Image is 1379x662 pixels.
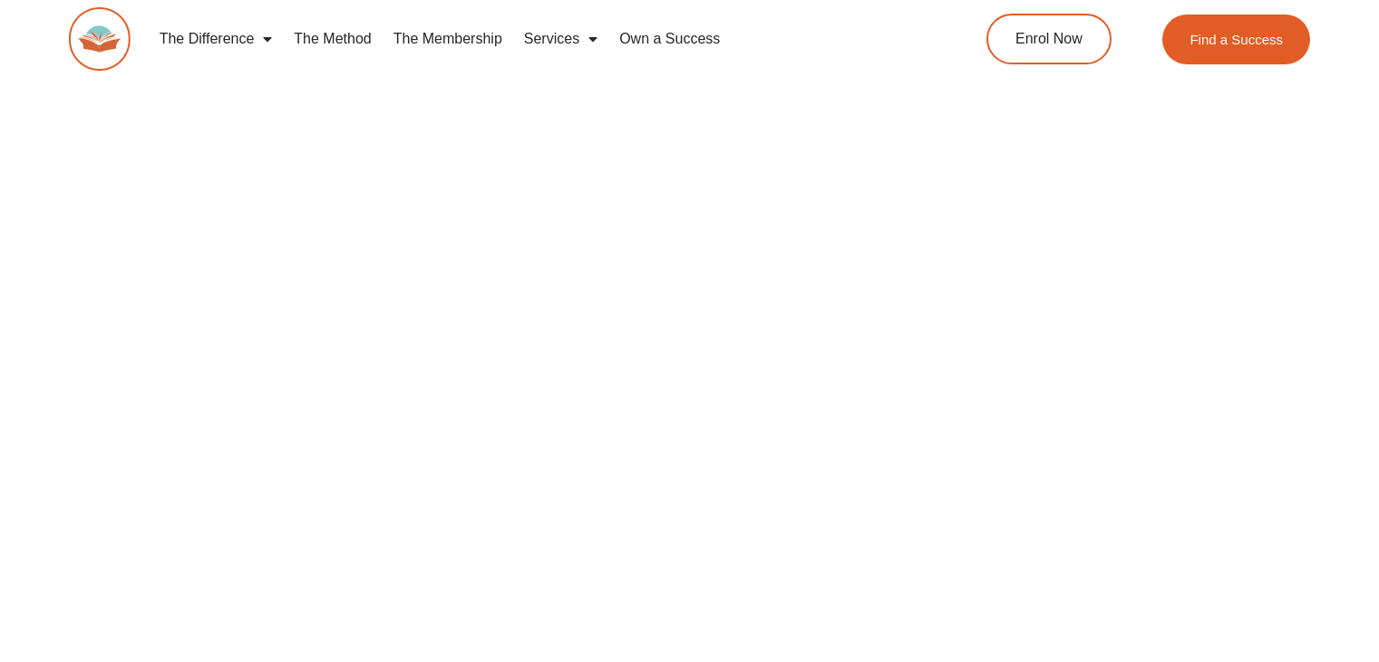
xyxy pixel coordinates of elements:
a: The Method [283,18,382,60]
span: Find a Success [1190,33,1283,46]
a: Enrol Now [986,14,1112,64]
a: Find a Success [1162,15,1310,64]
span: Enrol Now [1015,32,1083,46]
a: The Difference [149,18,284,60]
a: Services [513,18,608,60]
nav: Menu [149,18,916,60]
a: The Membership [383,18,513,60]
a: Own a Success [608,18,731,60]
